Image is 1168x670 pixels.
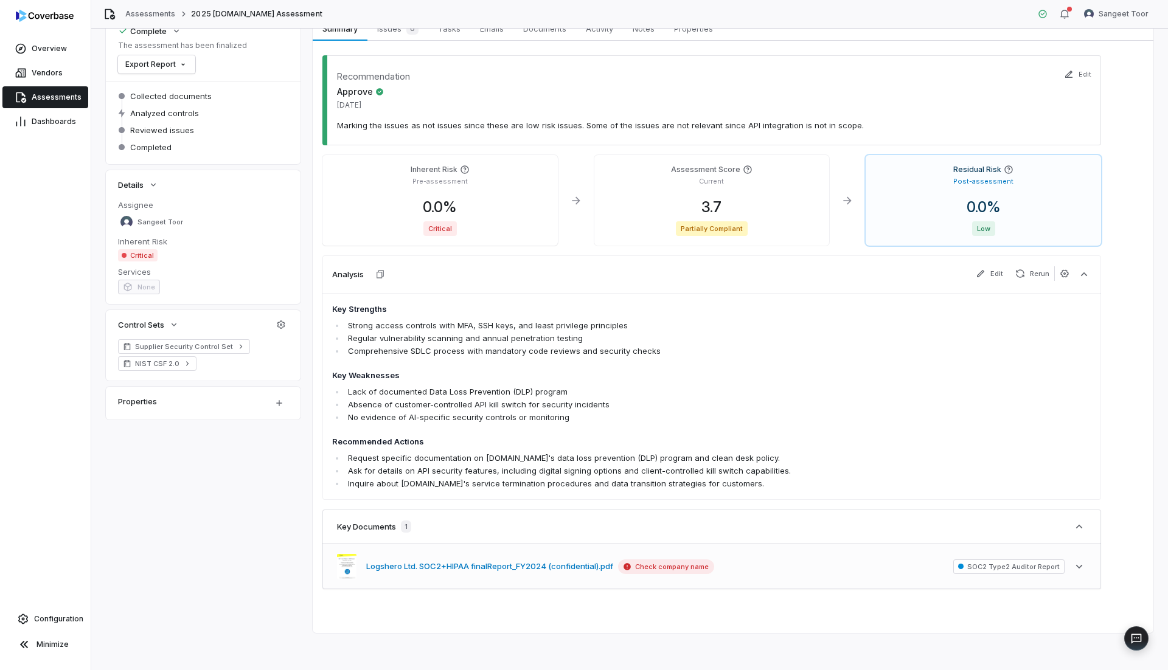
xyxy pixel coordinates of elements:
[345,319,939,332] li: Strong access controls with MFA, SSH keys, and least privilege principles
[345,452,939,465] li: Request specific documentation on [DOMAIN_NAME]'s data loss prevention (DLP) program and clean de...
[628,21,659,36] span: Notes
[32,68,63,78] span: Vendors
[34,614,83,624] span: Configuration
[345,411,939,424] li: No evidence of AI-specific security controls or monitoring
[1060,61,1095,87] button: Edit
[191,9,322,19] span: 2025 [DOMAIN_NAME] Assessment
[953,165,1001,174] h4: Residual Risk
[337,85,384,98] span: Approve
[332,269,364,280] h3: Analysis
[5,608,86,630] a: Configuration
[957,198,1010,216] span: 0.0 %
[972,221,995,236] span: Low
[118,266,288,277] dt: Services
[1010,266,1054,281] button: Rerun
[125,9,175,19] a: Assessments
[118,339,250,354] a: Supplier Security Control Set
[118,249,158,261] span: Critical
[2,62,88,84] a: Vendors
[2,86,88,108] a: Assessments
[423,221,457,236] span: Critical
[692,198,731,216] span: 3.7
[118,179,144,190] span: Details
[1077,5,1156,23] button: Sangeet Toor avatarSangeet Toor
[332,436,939,448] h4: Recommended Actions
[2,111,88,133] a: Dashboards
[401,520,411,533] span: 1
[114,174,162,196] button: Details
[16,10,74,22] img: Coverbase logo
[676,221,748,236] span: Partially Compliant
[332,370,939,382] h4: Key Weaknesses
[406,22,419,35] span: 0
[971,266,1008,281] button: Edit
[32,44,67,54] span: Overview
[1099,9,1149,19] span: Sangeet Toor
[581,21,618,36] span: Activity
[433,21,465,36] span: Tasks
[5,632,86,657] button: Minimize
[114,20,185,42] button: Complete
[412,177,468,186] p: Pre-assessment
[120,216,133,228] img: Sangeet Toor avatar
[135,359,179,368] span: NIST CSF 2.0
[2,38,88,60] a: Overview
[953,177,1013,186] p: Post-assessment
[413,198,467,216] span: 0.0 %
[137,218,183,227] span: Sangeet Toor
[618,559,714,574] span: Check company name
[130,108,199,119] span: Analyzed controls
[345,398,939,411] li: Absence of customer-controlled API kill switch for security incidents
[318,21,362,36] span: Summary
[953,559,1065,574] span: SOC2 Type2 Auditor Report
[669,21,718,36] span: Properties
[118,26,167,36] div: Complete
[118,55,195,74] button: Export Report
[118,199,288,210] dt: Assignee
[345,465,939,477] li: Ask for details on API security features, including digital signing options and client-controlled...
[118,236,288,247] dt: Inherent Risk
[118,356,196,371] a: NIST CSF 2.0
[337,100,384,110] span: [DATE]
[345,345,939,357] li: Comprehensive SDLC process with mandatory code reviews and security checks
[36,640,69,649] span: Minimize
[366,561,613,573] button: Logshero Ltd. SOC2+HIPAA finalReport_FY2024 (confidential).pdf
[32,117,76,126] span: Dashboards
[114,314,182,336] button: Control Sets
[337,521,396,532] h3: Key Documents
[518,21,571,36] span: Documents
[345,385,939,398] li: Lack of documented Data Loss Prevention (DLP) program
[345,332,939,345] li: Regular vulnerability scanning and annual penetration testing
[372,20,423,37] span: Issues
[1084,9,1094,19] img: Sangeet Toor avatar
[118,319,164,330] span: Control Sets
[337,120,1086,131] p: Marking the issues as not issues since these are low risk issues. Some of the issues are not rele...
[699,177,724,186] p: Current
[130,91,212,102] span: Collected documents
[130,125,194,136] span: Reviewed issues
[475,21,509,36] span: Emails
[118,41,247,50] p: The assessment has been finalized
[130,142,172,153] span: Completed
[671,165,740,174] h4: Assessment Score
[32,92,82,102] span: Assessments
[332,303,939,316] h4: Key Strengths
[337,70,410,83] dt: Recommendation
[411,165,457,174] h4: Inherent Risk
[337,554,356,579] img: 46432a4749f645dc8997ffa00e218fdc.jpg
[135,342,233,351] span: Supplier Security Control Set
[345,477,939,490] li: Inquire about [DOMAIN_NAME]'s service termination procedures and data transition strategies for c...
